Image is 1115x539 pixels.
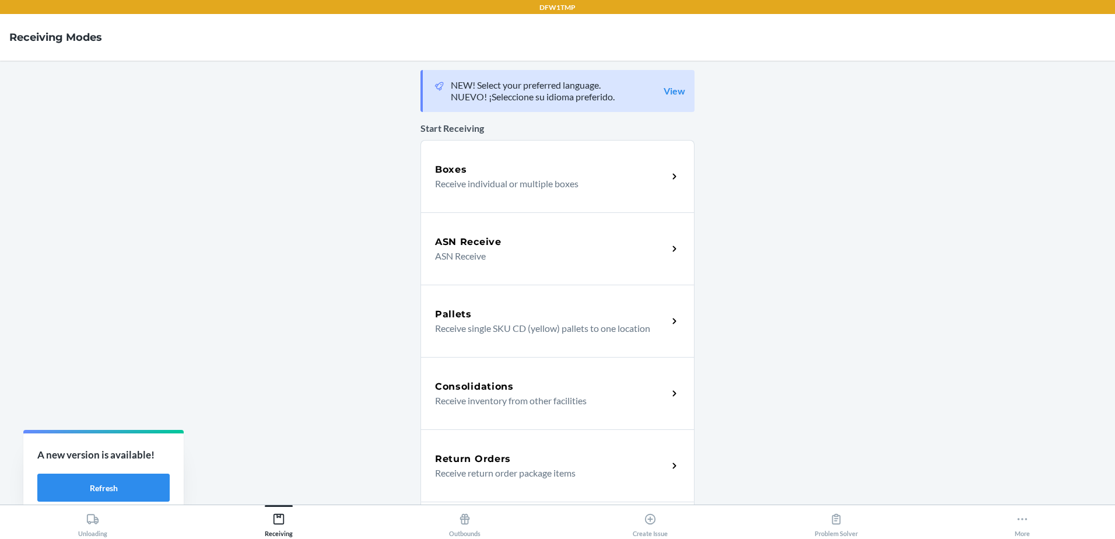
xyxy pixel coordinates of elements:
[371,505,557,537] button: Outbounds
[420,212,695,285] a: ASN ReceiveASN Receive
[435,177,658,191] p: Receive individual or multiple boxes
[435,235,502,249] h5: ASN Receive
[37,447,170,463] p: A new version is available!
[633,508,668,537] div: Create Issue
[78,508,107,537] div: Unloading
[420,285,695,357] a: PalletsReceive single SKU CD (yellow) pallets to one location
[37,474,170,502] button: Refresh
[435,466,658,480] p: Receive return order package items
[1015,508,1030,537] div: More
[451,91,615,103] p: NUEVO! ¡Seleccione su idioma preferido.
[9,30,102,45] h4: Receiving Modes
[815,508,858,537] div: Problem Solver
[420,121,695,135] p: Start Receiving
[420,429,695,502] a: Return OrdersReceive return order package items
[435,307,472,321] h5: Pallets
[435,394,658,408] p: Receive inventory from other facilities
[744,505,930,537] button: Problem Solver
[929,505,1115,537] button: More
[539,2,576,13] p: DFW1TMP
[435,163,467,177] h5: Boxes
[557,505,744,537] button: Create Issue
[449,508,481,537] div: Outbounds
[435,452,511,466] h5: Return Orders
[451,79,615,91] p: NEW! Select your preferred language.
[435,249,658,263] p: ASN Receive
[435,321,658,335] p: Receive single SKU CD (yellow) pallets to one location
[265,508,293,537] div: Receiving
[186,505,372,537] button: Receiving
[420,140,695,212] a: BoxesReceive individual or multiple boxes
[420,357,695,429] a: ConsolidationsReceive inventory from other facilities
[435,380,514,394] h5: Consolidations
[664,85,685,97] a: View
